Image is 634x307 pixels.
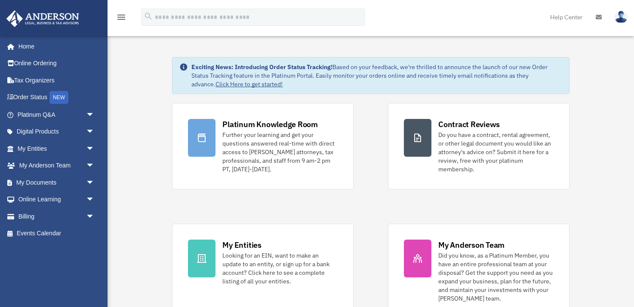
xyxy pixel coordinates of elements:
[6,55,108,72] a: Online Ordering
[6,72,108,89] a: Tax Organizers
[6,208,108,225] a: Billingarrow_drop_down
[6,225,108,242] a: Events Calendar
[615,11,628,23] img: User Pic
[86,208,103,225] span: arrow_drop_down
[144,12,153,21] i: search
[116,12,126,22] i: menu
[6,38,103,55] a: Home
[86,191,103,209] span: arrow_drop_down
[86,123,103,141] span: arrow_drop_down
[191,63,332,71] strong: Exciting News: Introducing Order Status Tracking!
[6,191,108,208] a: Online Learningarrow_drop_down
[86,174,103,191] span: arrow_drop_down
[6,123,108,140] a: Digital Productsarrow_drop_down
[6,106,108,123] a: Platinum Q&Aarrow_drop_down
[86,140,103,158] span: arrow_drop_down
[116,15,126,22] a: menu
[438,119,500,130] div: Contract Reviews
[6,157,108,174] a: My Anderson Teamarrow_drop_down
[6,140,108,157] a: My Entitiesarrow_drop_down
[86,157,103,175] span: arrow_drop_down
[388,103,569,189] a: Contract Reviews Do you have a contract, rental agreement, or other legal document you would like...
[438,131,554,173] div: Do you have a contract, rental agreement, or other legal document you would like an attorney's ad...
[222,251,338,286] div: Looking for an EIN, want to make an update to an entity, or sign up for a bank account? Click her...
[172,103,354,189] a: Platinum Knowledge Room Further your learning and get your questions answered real-time with dire...
[438,251,554,303] div: Did you know, as a Platinum Member, you have an entire professional team at your disposal? Get th...
[222,240,261,250] div: My Entities
[438,240,505,250] div: My Anderson Team
[222,119,318,130] div: Platinum Knowledge Room
[49,91,68,104] div: NEW
[4,10,82,27] img: Anderson Advisors Platinum Portal
[222,131,338,173] div: Further your learning and get your questions answered real-time with direct access to [PERSON_NAM...
[6,174,108,191] a: My Documentsarrow_drop_down
[215,80,283,88] a: Click Here to get started!
[6,89,108,106] a: Order StatusNEW
[191,63,562,88] div: Based on your feedback, we're thrilled to announce the launch of our new Order Status Tracking fe...
[86,106,103,124] span: arrow_drop_down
